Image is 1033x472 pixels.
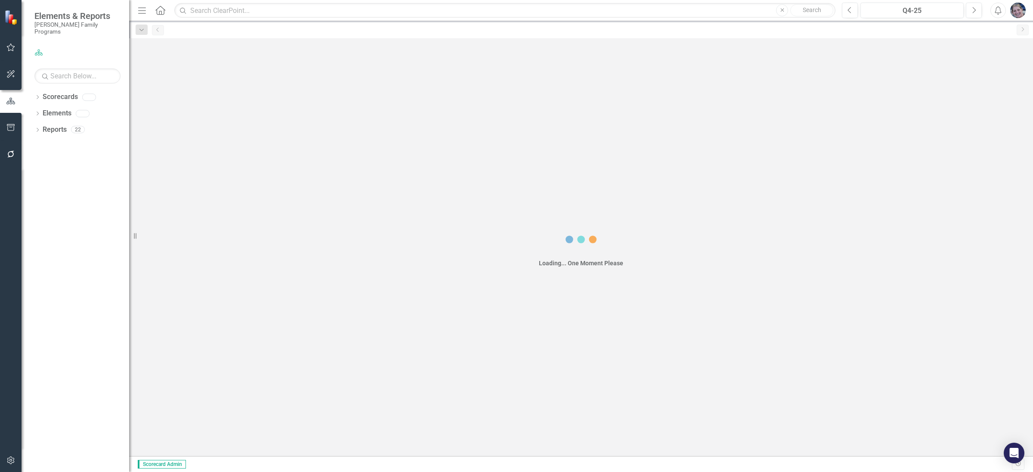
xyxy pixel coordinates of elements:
[1004,443,1024,463] div: Open Intercom Messenger
[860,3,964,18] button: Q4-25
[34,68,121,84] input: Search Below...
[138,460,186,469] span: Scorecard Admin
[34,21,121,35] small: [PERSON_NAME] Family Programs
[803,6,821,13] span: Search
[174,3,835,18] input: Search ClearPoint...
[1010,3,1026,18] img: Diane Gillian
[4,9,20,25] img: ClearPoint Strategy
[71,126,85,134] div: 22
[43,109,71,118] a: Elements
[790,4,833,16] button: Search
[539,259,623,267] div: Loading... One Moment Please
[43,92,78,102] a: Scorecards
[863,6,961,16] div: Q4-25
[34,11,121,21] span: Elements & Reports
[43,125,67,135] a: Reports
